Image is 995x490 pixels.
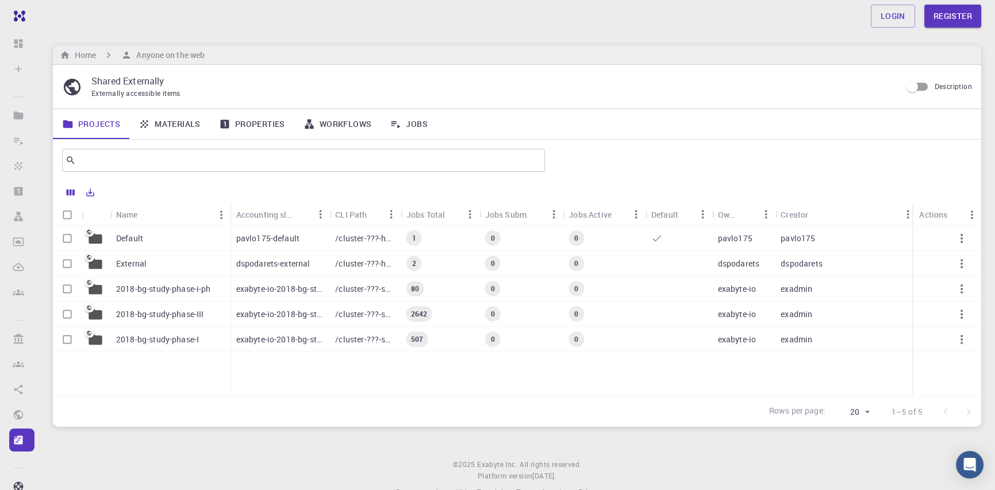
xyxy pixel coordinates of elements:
div: Owner [712,203,775,226]
p: pavlo175 [781,233,815,244]
p: exadmin [781,334,812,345]
nav: breadcrumb [57,49,207,61]
p: 2018-bg-study-phase-III [116,308,203,320]
div: Actions [919,203,947,226]
a: Jobs [381,109,437,139]
button: Menu [212,206,230,224]
button: Menu [899,205,917,223]
span: 0 [486,284,500,294]
div: Owner [718,203,739,226]
span: Externally accessible items [91,88,180,98]
div: Open Intercom Messenger [956,451,984,479]
span: All rights reserved. [520,459,581,470]
button: Menu [311,205,329,223]
div: Jobs Subm. [485,203,529,226]
p: /cluster-???-share/groups/exabyte-io/exabyte-io-2018-bg-study-phase-i-ph [335,283,395,295]
a: Materials [129,109,210,139]
span: 1 [408,233,421,243]
span: 2 [408,258,421,268]
span: 0 [570,233,583,243]
span: Exabyte Inc. [477,460,517,469]
div: 20 [830,404,873,420]
p: exadmin [781,308,812,320]
button: Menu [963,206,981,224]
p: dspodarets [718,258,760,269]
span: 0 [570,258,583,268]
div: Accounting slug [236,203,293,226]
p: exabyte-io [718,334,756,345]
p: exadmin [781,283,812,295]
a: Register [924,5,981,28]
a: Workflows [294,109,381,139]
div: Name [116,203,138,226]
p: exabyte-io-2018-bg-study-phase-i-ph [236,283,324,295]
span: [DATE] . [532,471,556,480]
button: Menu [544,205,563,223]
p: pavlo175-default [236,233,299,244]
a: Exabyte Inc. [477,459,517,470]
span: 507 [406,334,428,344]
p: /cluster-???-share/groups/exabyte-io/exabyte-io-2018-bg-study-phase-i [335,334,395,345]
div: Jobs Subm. [479,203,563,226]
p: exabyte-io-2018-bg-study-phase-iii [236,308,324,320]
p: pavlo175 [718,233,752,244]
span: 0 [486,309,500,319]
p: dspodarets [781,258,823,269]
div: Creator [781,203,808,226]
h6: Anyone on the web [132,49,205,61]
div: Jobs Total [406,203,445,226]
div: CLI Path [335,203,367,226]
p: exabyte-io [718,308,756,320]
p: Shared Externally [91,74,892,88]
button: Menu [694,205,712,223]
button: Export [80,183,100,202]
button: Sort [808,205,827,223]
p: /cluster-???-home/dspodarets/dspodarets-external [335,258,395,269]
div: Default [651,203,678,226]
a: Properties [210,109,294,139]
p: Rows per page: [769,405,825,418]
p: dspodarets-external [236,258,310,269]
span: 0 [570,309,583,319]
span: 80 [406,284,424,294]
span: 0 [486,233,500,243]
p: /cluster-???-share/groups/exabyte-io/exabyte-io-2018-bg-study-phase-iii [335,308,395,320]
button: Menu [627,205,646,223]
p: exabyte-io [718,283,756,295]
button: Columns [61,183,80,202]
p: External [116,258,147,269]
div: Accounting slug [230,203,330,226]
button: Menu [461,205,479,223]
div: Jobs Total [401,203,479,226]
p: 2018-bg-study-phase-I [116,334,199,345]
div: Jobs Active [568,203,612,226]
div: Icon [82,203,110,226]
span: 2642 [406,309,432,319]
div: Actions [913,203,981,226]
div: Jobs Active [563,203,646,226]
span: 0 [570,334,583,344]
div: Name [110,203,230,226]
p: exabyte-io-2018-bg-study-phase-i [236,334,324,345]
div: CLI Path [329,203,401,226]
p: Default [116,233,143,244]
span: 0 [486,334,500,344]
img: logo [9,10,25,22]
span: Description [935,82,972,91]
div: Default [646,203,712,226]
button: Menu [756,205,775,223]
span: Platform version [478,470,532,482]
button: Menu [382,205,401,223]
div: Creator [775,203,917,226]
button: Sort [293,205,311,223]
p: 1–5 of 5 [892,406,923,418]
span: 0 [486,258,500,268]
button: Sort [138,206,156,224]
p: /cluster-???-home/pavlo175/pavlo175-default [335,233,395,244]
button: Sort [738,205,756,223]
p: 2018-bg-study-phase-i-ph [116,283,211,295]
a: [DATE]. [532,470,556,482]
a: Projects [53,109,129,139]
h6: Home [70,49,96,61]
a: Login [871,5,915,28]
